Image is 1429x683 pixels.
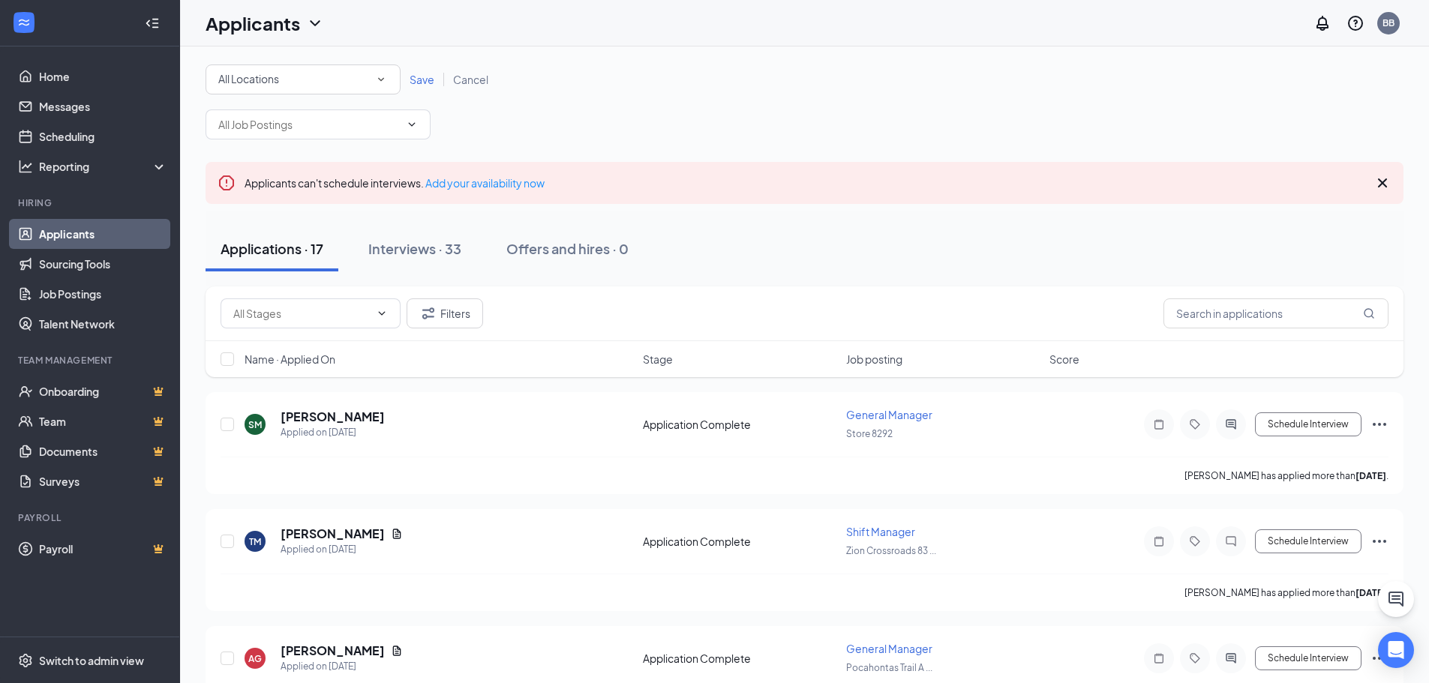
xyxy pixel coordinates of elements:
svg: Note [1150,652,1168,664]
div: Application Complete [643,534,837,549]
svg: MagnifyingGlass [1363,307,1375,319]
span: Store 8292 [846,428,893,439]
div: Reporting [39,159,168,174]
svg: Tag [1186,418,1204,430]
b: [DATE] [1355,587,1386,598]
p: [PERSON_NAME] has applied more than . [1184,469,1388,482]
svg: Cross [1373,174,1391,192]
div: Interviews · 33 [368,239,461,258]
svg: ChevronDown [406,118,418,130]
svg: Document [391,645,403,657]
div: Application Complete [643,651,837,666]
input: All Stages [233,305,370,322]
p: [PERSON_NAME] has applied more than . [1184,586,1388,599]
a: SurveysCrown [39,466,167,496]
svg: Analysis [18,159,33,174]
a: Talent Network [39,309,167,339]
svg: QuestionInfo [1346,14,1364,32]
svg: ChatInactive [1222,535,1240,547]
span: Name · Applied On [245,352,335,367]
div: Applied on [DATE] [281,542,403,557]
svg: Settings [18,653,33,668]
button: ChatActive [1378,581,1414,617]
a: PayrollCrown [39,534,167,564]
span: All Locations [218,72,279,85]
a: Scheduling [39,121,167,151]
a: DocumentsCrown [39,436,167,466]
div: SM [248,418,262,431]
div: Applications · 17 [221,239,323,258]
a: Sourcing Tools [39,249,167,279]
b: [DATE] [1355,470,1386,481]
div: All Locations [218,70,388,88]
h5: [PERSON_NAME] [281,409,385,425]
div: Hiring [18,196,164,209]
svg: ActiveChat [1222,652,1240,664]
a: Job Postings [39,279,167,309]
a: TeamCrown [39,406,167,436]
div: AG [248,652,262,665]
div: Applied on [DATE] [281,425,385,440]
svg: ActiveChat [1222,418,1240,430]
input: All Job Postings [218,116,400,133]
span: Cancel [453,73,488,86]
svg: Tag [1186,652,1204,664]
span: Score [1049,352,1079,367]
svg: Collapse [145,16,160,31]
svg: Notifications [1313,14,1331,32]
div: Offers and hires · 0 [506,239,629,258]
div: Application Complete [643,417,837,432]
a: OnboardingCrown [39,376,167,406]
div: Applied on [DATE] [281,659,403,674]
button: Schedule Interview [1255,646,1361,670]
a: Home [39,61,167,91]
div: TM [249,535,261,548]
span: Zion Crossroads 83 ... [846,545,936,556]
span: Save [410,73,434,86]
div: BB [1382,16,1394,29]
a: Messages [39,91,167,121]
span: General Manager [846,408,932,421]
svg: ChevronDown [376,307,388,319]
svg: Ellipses [1370,415,1388,433]
span: Applicants can't schedule interviews. [245,176,545,190]
h1: Applicants [206,10,300,36]
div: Switch to admin view [39,653,144,668]
button: Schedule Interview [1255,412,1361,436]
svg: SmallChevronDown [374,73,388,86]
span: Shift Manager [846,525,915,538]
button: Schedule Interview [1255,529,1361,553]
a: Add your availability now [425,176,545,190]
h5: [PERSON_NAME] [281,643,385,659]
svg: ChevronDown [306,14,324,32]
svg: Error [218,174,236,192]
svg: Ellipses [1370,649,1388,667]
svg: WorkstreamLogo [17,15,32,30]
h5: [PERSON_NAME] [281,526,385,542]
div: Payroll [18,511,164,524]
div: Open Intercom Messenger [1378,632,1414,668]
a: Applicants [39,219,167,249]
svg: Note [1150,418,1168,430]
span: Stage [643,352,673,367]
div: Team Management [18,354,164,367]
span: General Manager [846,642,932,655]
button: Filter Filters [407,298,483,328]
svg: Filter [419,304,437,322]
svg: Ellipses [1370,532,1388,550]
svg: Note [1150,535,1168,547]
svg: Tag [1186,535,1204,547]
span: Job posting [846,352,902,367]
svg: Document [391,528,403,540]
span: Pocahontas Trail A ... [846,662,932,673]
input: Search in applications [1163,298,1388,328]
svg: ChatActive [1387,590,1405,608]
